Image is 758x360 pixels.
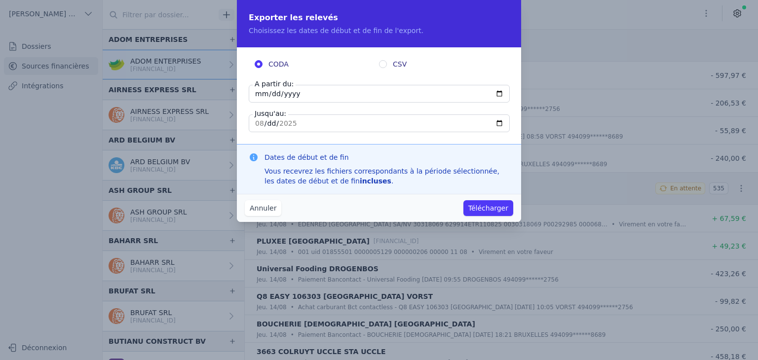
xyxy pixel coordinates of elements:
div: Vous recevrez les fichiers correspondants à la période sélectionnée, les dates de début et de fin . [265,166,509,186]
label: CSV [379,59,503,69]
button: Annuler [245,200,281,216]
h3: Dates de début et de fin [265,152,509,162]
p: Choisissez les dates de début et de fin de l'export. [249,26,509,36]
span: CODA [268,59,289,69]
strong: incluses [360,177,391,185]
label: A partir du: [253,79,296,89]
label: CODA [255,59,379,69]
input: CODA [255,60,263,68]
h2: Exporter les relevés [249,12,509,24]
span: CSV [393,59,407,69]
label: Jusqu'au: [253,108,288,118]
button: Télécharger [463,200,513,216]
input: CSV [379,60,387,68]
